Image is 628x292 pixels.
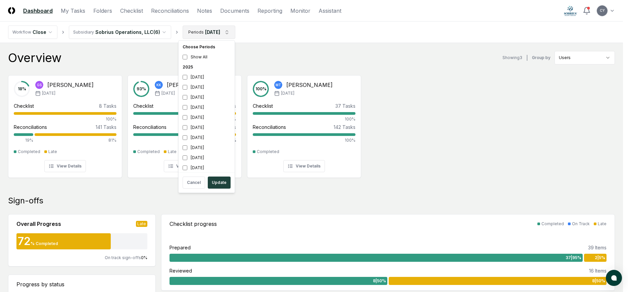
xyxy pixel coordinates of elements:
[180,133,233,143] div: [DATE]
[180,52,233,62] div: Show All
[180,42,233,52] div: Choose Periods
[180,82,233,92] div: [DATE]
[180,163,233,173] div: [DATE]
[180,92,233,102] div: [DATE]
[183,177,205,189] button: Cancel
[180,102,233,112] div: [DATE]
[180,143,233,153] div: [DATE]
[180,62,233,72] div: 2025
[180,112,233,123] div: [DATE]
[180,72,233,82] div: [DATE]
[180,153,233,163] div: [DATE]
[180,123,233,133] div: [DATE]
[208,177,231,189] button: Update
